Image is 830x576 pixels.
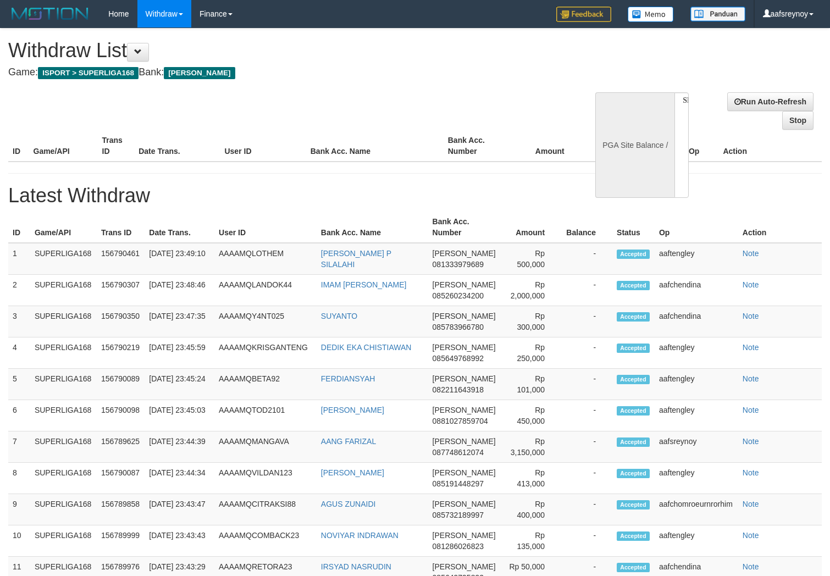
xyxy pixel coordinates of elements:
td: - [561,525,612,557]
td: [DATE] 23:45:03 [145,400,214,431]
td: AAAAMQKRISGANTENG [214,337,317,369]
td: Rp 400,000 [501,494,562,525]
th: Amount [501,212,562,243]
td: 3 [8,306,30,337]
td: aafchomroeurnrorhim [655,494,738,525]
h1: Withdraw List [8,40,543,62]
span: [PERSON_NAME] [433,437,496,446]
td: - [561,463,612,494]
a: FERDIANSYAH [321,374,375,383]
h4: Game: Bank: [8,67,543,78]
td: aaftengley [655,369,738,400]
a: Note [743,562,759,571]
td: aaftengley [655,337,738,369]
td: 156790307 [97,275,145,306]
span: [PERSON_NAME] [164,67,235,79]
th: Bank Acc. Number [444,130,512,162]
a: Note [743,500,759,508]
img: MOTION_logo.png [8,5,92,22]
a: Note [743,531,759,540]
a: [PERSON_NAME] [321,468,384,477]
a: Note [743,249,759,258]
span: [PERSON_NAME] [433,562,496,571]
td: Rp 450,000 [501,400,562,431]
td: - [561,369,612,400]
td: [DATE] 23:44:34 [145,463,214,494]
a: Note [743,343,759,352]
td: AAAAMQCITRAKSI88 [214,494,317,525]
h1: Latest Withdraw [8,185,822,207]
td: AAAAMQVILDAN123 [214,463,317,494]
span: 085649768992 [433,354,484,363]
th: Trans ID [97,212,145,243]
a: [PERSON_NAME] [321,406,384,414]
td: aaftengley [655,400,738,431]
a: NOVIYAR INDRAWAN [321,531,399,540]
a: SUYANTO [321,312,357,320]
td: AAAAMQY4NT025 [214,306,317,337]
span: 085732189997 [433,511,484,519]
th: Bank Acc. Name [317,212,428,243]
td: 156790219 [97,337,145,369]
th: Trans ID [98,130,135,162]
th: User ID [214,212,317,243]
td: [DATE] 23:44:39 [145,431,214,463]
td: 156790098 [97,400,145,431]
a: Note [743,280,759,289]
a: DEDIK EKA CHISTIAWAN [321,343,412,352]
span: [PERSON_NAME] [433,500,496,508]
a: Note [743,406,759,414]
a: AANG FARIZAL [321,437,376,446]
td: 10 [8,525,30,557]
span: Accepted [617,375,650,384]
td: - [561,400,612,431]
td: - [561,243,612,275]
td: aafchendina [655,306,738,337]
a: IRSYAD NASRUDIN [321,562,391,571]
th: Op [684,130,719,162]
span: Accepted [617,437,650,447]
a: Stop [782,111,814,130]
td: Rp 500,000 [501,243,562,275]
td: 7 [8,431,30,463]
a: AGUS ZUNAIDI [321,500,376,508]
td: Rp 101,000 [501,369,562,400]
td: SUPERLIGA168 [30,243,97,275]
td: Rp 135,000 [501,525,562,557]
td: SUPERLIGA168 [30,494,97,525]
td: aaftengley [655,463,738,494]
td: SUPERLIGA168 [30,337,97,369]
th: Action [738,212,822,243]
span: 085260234200 [433,291,484,300]
td: AAAAMQTOD2101 [214,400,317,431]
span: [PERSON_NAME] [433,531,496,540]
th: Game/API [30,212,97,243]
td: - [561,494,612,525]
td: [DATE] 23:47:35 [145,306,214,337]
img: Button%20Memo.svg [628,7,674,22]
td: AAAAMQLOTHEM [214,243,317,275]
a: Note [743,437,759,446]
td: 156790461 [97,243,145,275]
span: [PERSON_NAME] [433,312,496,320]
td: AAAAMQBETA92 [214,369,317,400]
span: 087748612074 [433,448,484,457]
span: Accepted [617,563,650,572]
td: - [561,306,612,337]
th: Game/API [29,130,98,162]
th: Action [718,130,822,162]
td: 4 [8,337,30,369]
td: aafchendina [655,275,738,306]
img: Feedback.jpg [556,7,611,22]
span: [PERSON_NAME] [433,406,496,414]
span: [PERSON_NAME] [433,374,496,383]
span: Accepted [617,406,650,416]
td: [DATE] 23:43:47 [145,494,214,525]
span: Accepted [617,344,650,353]
td: SUPERLIGA168 [30,400,97,431]
td: SUPERLIGA168 [30,525,97,557]
span: 085783966780 [433,323,484,331]
span: 0881027859704 [433,417,488,425]
th: Status [612,212,655,243]
th: Date Trans. [134,130,220,162]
